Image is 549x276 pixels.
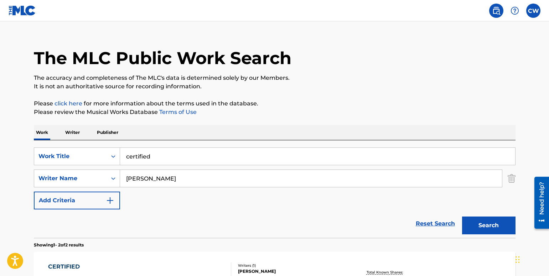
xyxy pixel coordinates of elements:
[238,263,346,268] div: Writers ( 1 )
[34,147,516,238] form: Search Form
[508,4,522,18] div: Help
[492,6,501,15] img: search
[511,6,519,15] img: help
[529,173,549,233] iframe: Resource Center
[95,125,120,140] p: Publisher
[526,4,540,18] div: User Menu
[367,270,405,275] p: Total Known Shares:
[63,125,82,140] p: Writer
[34,192,120,209] button: Add Criteria
[34,125,50,140] p: Work
[34,74,516,82] p: The accuracy and completeness of The MLC's data is determined solely by our Members.
[34,108,516,116] p: Please review the Musical Works Database
[34,82,516,91] p: It is not an authoritative source for recording information.
[55,100,82,107] a: click here
[106,196,114,205] img: 9d2ae6d4665cec9f34b9.svg
[508,170,516,187] img: Delete Criterion
[238,268,346,275] div: [PERSON_NAME]
[48,262,113,271] div: CERTIFIED
[516,249,520,270] div: Drag
[489,4,503,18] a: Public Search
[38,174,103,183] div: Writer Name
[38,152,103,161] div: Work Title
[34,242,84,248] p: Showing 1 - 2 of 2 results
[462,217,516,234] button: Search
[158,109,197,115] a: Terms of Use
[34,99,516,108] p: Please for more information about the terms used in the database.
[9,5,36,16] img: MLC Logo
[412,216,459,231] a: Reset Search
[34,47,291,69] h1: The MLC Public Work Search
[513,242,549,276] iframe: Chat Widget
